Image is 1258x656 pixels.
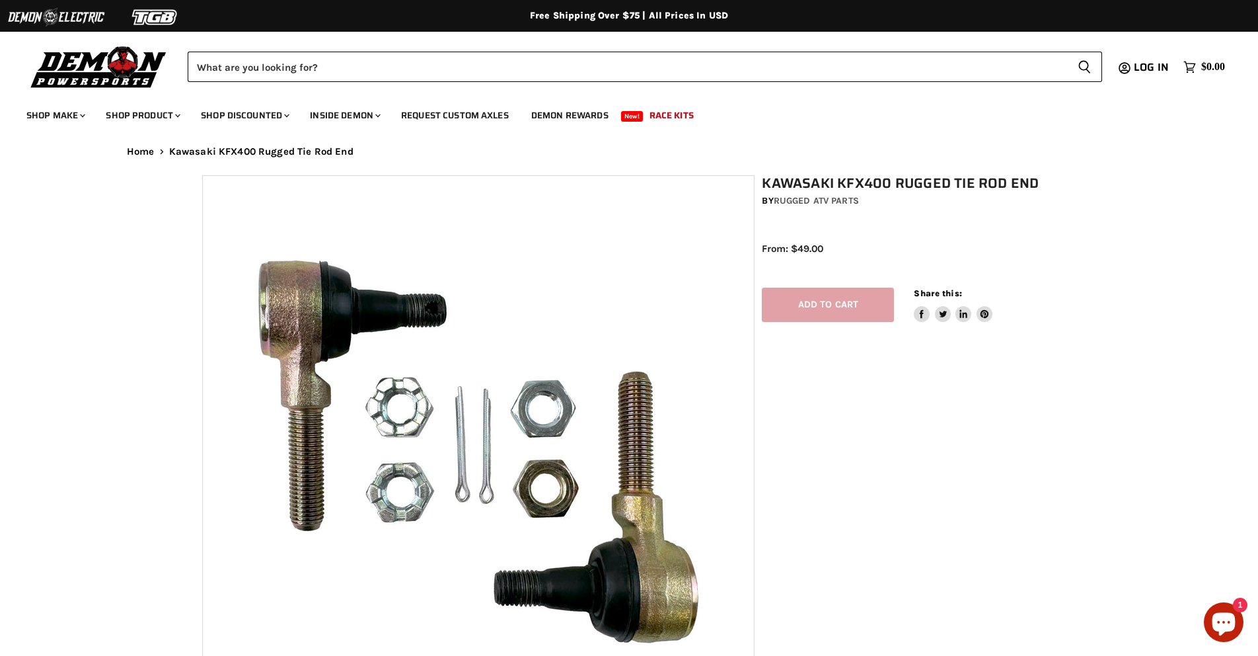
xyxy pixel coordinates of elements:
[17,97,1222,129] ul: Main menu
[640,102,704,129] a: Race Kits
[521,102,618,129] a: Demon Rewards
[391,102,519,129] a: Request Custom Axles
[100,146,1158,157] nav: Breadcrumbs
[1201,61,1225,73] span: $0.00
[621,111,644,122] span: New!
[774,195,859,206] a: Rugged ATV Parts
[914,288,961,298] span: Share this:
[762,194,1063,208] div: by
[26,43,171,90] img: Demon Powersports
[1128,61,1177,73] a: Log in
[96,102,188,129] a: Shop Product
[169,146,353,157] span: Kawasaki KFX400 Rugged Tie Rod End
[191,102,297,129] a: Shop Discounted
[188,52,1102,82] form: Product
[1200,602,1247,645] inbox-online-store-chat: Shopify online store chat
[188,52,1067,82] input: Search
[1177,58,1232,77] a: $0.00
[106,5,205,30] img: TGB Logo 2
[762,175,1063,192] h1: Kawasaki KFX400 Rugged Tie Rod End
[127,146,155,157] a: Home
[17,102,93,129] a: Shop Make
[1134,59,1169,75] span: Log in
[100,10,1158,22] div: Free Shipping Over $75 | All Prices In USD
[7,5,106,30] img: Demon Electric Logo 2
[300,102,388,129] a: Inside Demon
[1067,52,1102,82] button: Search
[914,288,992,323] aside: Share this:
[762,243,823,255] span: From: $49.00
